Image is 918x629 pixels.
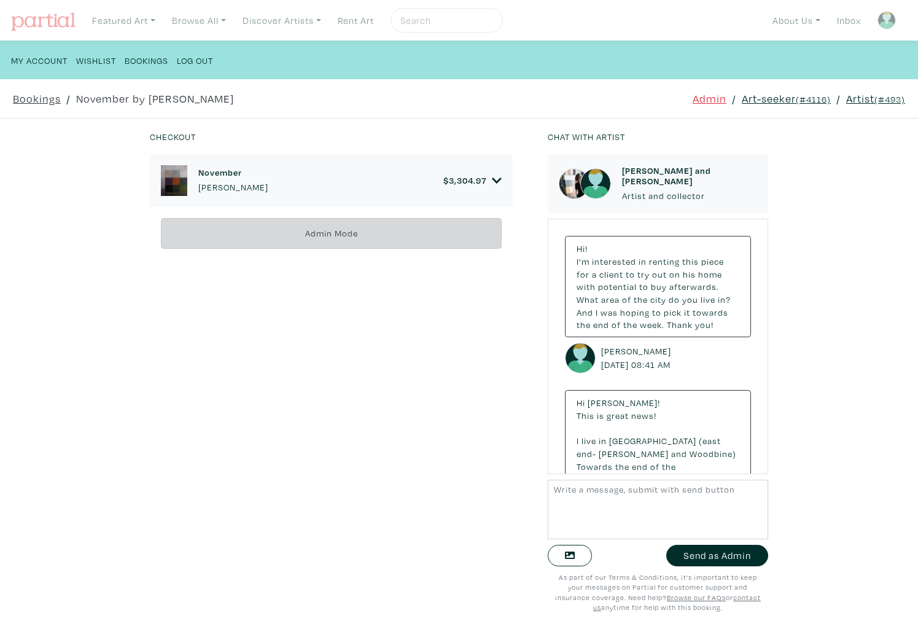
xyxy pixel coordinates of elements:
span: great [607,410,629,421]
span: And [577,307,593,318]
img: phpThumb.php [559,168,589,199]
span: potential [598,281,637,292]
span: you! [695,319,714,330]
span: on [669,268,680,280]
a: About Us [767,8,826,33]
span: 3,304.97 [449,174,486,186]
span: city [650,294,666,305]
span: end [632,461,648,472]
span: is [597,410,604,421]
span: of [622,294,631,305]
span: I [596,307,598,318]
span: piece [701,256,724,267]
span: me [698,473,710,485]
span: know [713,473,736,485]
p: [PERSON_NAME] [198,181,268,194]
small: (#493) [874,93,905,105]
span: towards [693,307,728,318]
span: What [577,294,599,305]
a: $3,304.97 [443,175,502,186]
span: to [639,281,648,292]
span: Towards [577,461,613,472]
p: Artist and collector [622,189,757,203]
span: Let [682,473,695,485]
span: a [592,268,597,280]
span: buy [651,281,667,292]
small: Checkout [150,131,196,143]
small: Wishlist [76,55,116,66]
span: of [612,319,621,330]
span: for [577,268,589,280]
span: you [682,294,698,305]
small: [PERSON_NAME] [DATE] 08:41 AM [601,345,674,371]
a: Featured Art [87,8,161,33]
span: Hi [577,397,585,408]
span: and [671,448,687,459]
span: This [577,410,594,421]
a: Admin [693,90,726,107]
span: [PERSON_NAME]! [588,397,660,408]
a: Inbox [831,8,866,33]
span: in [599,435,607,447]
span: [PERSON_NAME] [599,448,669,459]
span: live [582,435,596,447]
span: in? [718,294,731,305]
span: Woodbine) [690,448,736,459]
a: Bookings [125,52,168,68]
div: Admin Mode [161,218,502,249]
span: the [662,461,676,472]
a: My Account [11,52,68,68]
span: with [577,281,596,292]
span: news! [631,410,656,421]
img: avatar.png [565,343,596,373]
span: / [732,90,736,107]
h6: [PERSON_NAME] and [PERSON_NAME] [622,165,757,187]
a: contact us [593,593,761,612]
span: of [650,461,659,472]
a: Log Out [177,52,213,68]
a: Browse All [166,8,231,33]
a: Art-seeker(#4116) [742,90,831,107]
span: afterwards. [669,281,719,292]
span: I [577,435,579,447]
span: interested [592,256,636,267]
span: out [652,268,667,280]
span: this [682,256,699,267]
span: renting [649,256,680,267]
span: end [593,319,609,330]
span: for [630,473,643,485]
a: Artist(#493) [846,90,905,107]
a: Wishlist [76,52,116,68]
a: Browse our FAQs [667,593,726,602]
small: (#4116) [796,93,831,105]
small: My Account [11,55,68,66]
small: Bookings [125,55,168,66]
span: live [701,294,715,305]
img: phpThumb.php [161,165,187,196]
span: home [698,268,722,280]
span: up. [666,473,679,485]
span: end- [577,448,596,459]
span: pick [664,307,682,318]
span: try [637,268,650,280]
span: fine [611,473,628,485]
img: avatar.png [877,11,896,29]
span: pick [645,473,663,485]
a: Discover Artists [237,8,327,33]
span: area [601,294,620,305]
span: it [684,307,690,318]
a: November [PERSON_NAME] [198,167,268,193]
span: / [66,90,71,107]
small: As part of our Terms & Conditions, it's important to keep your messages on Partial for customer s... [555,572,761,612]
span: the [615,461,629,472]
span: is [601,473,609,485]
span: hoping [620,307,650,318]
span: was [601,307,618,318]
span: week. [640,319,664,330]
span: to [626,268,635,280]
span: the [634,294,648,305]
span: the [623,319,637,330]
img: avatar.png [580,168,611,199]
small: Chat with artist [548,131,625,143]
